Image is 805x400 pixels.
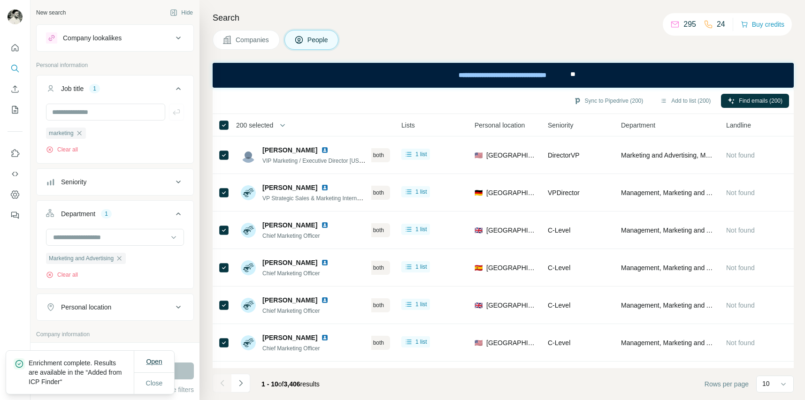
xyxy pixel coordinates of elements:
[213,63,794,88] iframe: Banner
[278,380,284,388] span: of
[262,233,320,239] span: Chief Marketing Officer
[360,339,384,347] span: Find both
[262,183,317,192] span: [PERSON_NAME]
[307,35,329,45] span: People
[717,19,725,30] p: 24
[8,81,23,98] button: Enrich CSV
[548,226,570,234] span: C-Level
[321,146,329,154] img: LinkedIn logo
[262,270,320,277] span: Chief Marketing Officer
[548,189,580,196] span: VP Director
[63,33,122,43] div: Company lookalikes
[49,254,114,263] span: Marketing and Advertising
[683,19,696,30] p: 295
[762,379,770,388] p: 10
[360,189,384,197] span: Find both
[360,301,384,309] span: Find both
[139,353,169,370] button: Open
[726,264,755,272] span: Not found
[262,345,320,352] span: Chief Marketing Officer
[8,60,23,77] button: Search
[262,295,317,305] span: [PERSON_NAME]
[486,226,537,235] span: [GEOGRAPHIC_DATA]
[261,380,320,388] span: results
[726,121,751,130] span: Landline
[486,338,537,347] span: [GEOGRAPHIC_DATA]
[89,84,100,93] div: 1
[321,259,329,266] img: LinkedIn logo
[236,121,273,130] span: 200 selected
[653,94,717,108] button: Add to list (200)
[486,301,537,310] span: [GEOGRAPHIC_DATA]
[163,6,199,20] button: Hide
[621,151,715,160] span: Marketing and Advertising, Management
[621,226,715,235] span: Management, Marketing and Advertising
[8,207,23,224] button: Feedback
[241,260,256,275] img: Avatar
[36,330,194,339] p: Company information
[360,226,384,234] span: Find both
[61,177,86,187] div: Seniority
[475,226,483,235] span: 🇬🇧
[621,301,715,310] span: Management, Marketing and Advertising
[726,226,755,234] span: Not found
[262,194,483,202] span: VP Strategic Sales & Marketing International, Managing Director [GEOGRAPHIC_DATA]
[37,203,193,229] button: Department1
[321,334,329,341] img: LinkedIn logo
[548,121,573,130] span: Seniority
[262,220,317,230] span: [PERSON_NAME]
[475,121,525,130] span: Personal location
[213,11,794,24] h4: Search
[146,378,163,388] span: Close
[8,101,23,118] button: My lists
[36,61,194,69] p: Personal information
[8,9,23,24] img: Avatar
[321,296,329,304] img: LinkedIn logo
[548,264,570,272] span: C-Level
[241,148,256,163] img: Avatar
[475,151,483,160] span: 🇺🇸
[741,18,784,31] button: Buy credits
[567,94,650,108] button: Sync to Pipedrive (200)
[475,301,483,310] span: 🇬🇧
[548,339,570,347] span: C-Level
[486,188,537,197] span: [GEOGRAPHIC_DATA]
[721,94,789,108] button: Find emails (200)
[241,223,256,238] img: Avatar
[8,145,23,162] button: Use Surfe on LinkedIn
[486,151,537,160] span: [GEOGRAPHIC_DATA]
[360,151,384,159] span: Find both
[61,209,95,219] div: Department
[475,338,483,347] span: 🇺🇸
[726,151,755,159] span: Not found
[321,184,329,191] img: LinkedIn logo
[241,335,256,350] img: Avatar
[475,188,483,197] span: 🇩🇪
[726,302,755,309] span: Not found
[241,298,256,313] img: Avatar
[621,188,715,197] span: Management, Marketing and Advertising, Sales
[61,84,84,93] div: Job title
[37,77,193,104] button: Job title1
[705,379,749,389] span: Rows per page
[36,8,66,17] div: New search
[8,39,23,56] button: Quick start
[231,374,250,392] button: Navigate to next page
[726,339,755,347] span: Not found
[415,338,427,346] span: 1 list
[475,263,483,272] span: 🇪🇸
[739,97,782,105] span: Find emails (200)
[8,166,23,182] button: Use Surfe API
[415,225,427,234] span: 1 list
[262,145,317,155] span: [PERSON_NAME]
[415,300,427,309] span: 1 list
[46,145,78,154] button: Clear all
[415,263,427,271] span: 1 list
[101,210,112,218] div: 1
[139,375,169,392] button: Close
[37,171,193,193] button: Seniority
[401,121,415,130] span: Lists
[284,380,300,388] span: 3,406
[262,259,317,266] span: [PERSON_NAME]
